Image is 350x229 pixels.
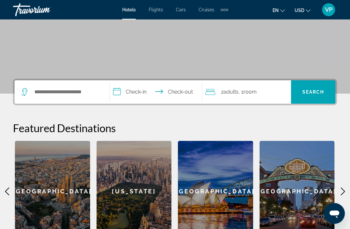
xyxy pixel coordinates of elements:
[224,89,239,95] span: Adults
[291,80,335,104] button: Search
[239,87,257,97] span: , 1
[110,80,202,104] button: Check in and out dates
[13,1,78,18] a: Travorium
[15,80,335,104] div: Search widget
[13,121,337,134] h2: Featured Destinations
[202,80,291,104] button: Travelers: 2 adults, 0 children
[273,6,285,15] button: Change language
[176,7,186,12] a: Cars
[122,7,136,12] a: Hotels
[199,7,214,12] a: Cruises
[324,203,345,224] iframe: Bouton de lancement de la fenêtre de messagerie
[149,7,163,12] a: Flights
[221,87,239,97] span: 2
[221,5,228,15] button: Extra navigation items
[295,6,310,15] button: Change currency
[243,89,257,95] span: Room
[273,8,279,13] span: en
[325,6,332,13] span: VP
[295,8,304,13] span: USD
[320,3,337,17] button: User Menu
[302,89,324,95] span: Search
